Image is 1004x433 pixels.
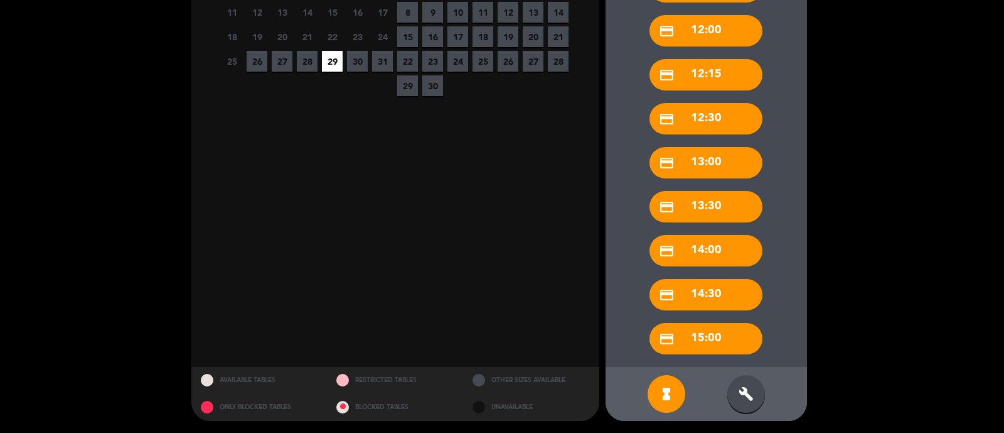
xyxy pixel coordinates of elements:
[327,394,463,421] div: BLOCKED TABLES
[523,51,543,72] span: 27
[473,51,493,72] span: 25
[222,51,242,72] span: 25
[422,26,443,47] span: 16
[548,51,569,72] span: 28
[247,51,267,72] span: 26
[372,51,393,72] span: 31
[397,2,418,23] span: 8
[347,2,368,23] span: 16
[649,147,762,178] div: 13:00
[191,367,328,394] div: AVAILABLE TABLES
[659,331,675,347] i: credit_card
[649,235,762,266] div: 14:00
[272,26,292,47] span: 20
[739,386,754,402] i: build
[659,386,674,402] i: hourglass_full
[222,2,242,23] span: 11
[422,2,443,23] span: 9
[498,2,518,23] span: 12
[473,26,493,47] span: 18
[397,26,418,47] span: 15
[347,26,368,47] span: 23
[247,2,267,23] span: 12
[659,111,675,127] i: credit_card
[191,394,328,421] div: ONLY BLOCKED TABLES
[649,15,762,47] div: 12:00
[659,243,675,259] i: credit_card
[523,2,543,23] span: 13
[272,2,292,23] span: 13
[649,103,762,134] div: 12:30
[463,394,599,421] div: UNAVAILABLE
[659,155,675,171] i: credit_card
[473,2,493,23] span: 11
[447,26,468,47] span: 17
[523,26,543,47] span: 20
[498,26,518,47] span: 19
[463,367,599,394] div: OTHER SIZES AVAILABLE
[659,287,675,303] i: credit_card
[422,75,443,96] span: 30
[447,51,468,72] span: 24
[297,26,318,47] span: 21
[322,26,343,47] span: 22
[659,67,675,83] i: credit_card
[498,51,518,72] span: 26
[372,26,393,47] span: 24
[397,75,418,96] span: 29
[222,26,242,47] span: 18
[649,191,762,222] div: 13:30
[297,51,318,72] span: 28
[548,26,569,47] span: 21
[659,23,675,39] i: credit_card
[322,2,343,23] span: 15
[422,51,443,72] span: 23
[447,2,468,23] span: 10
[659,199,675,215] i: credit_card
[649,59,762,90] div: 12:15
[372,2,393,23] span: 17
[548,2,569,23] span: 14
[397,51,418,72] span: 22
[322,51,343,72] span: 29
[297,2,318,23] span: 14
[347,51,368,72] span: 30
[649,323,762,354] div: 15:00
[272,51,292,72] span: 27
[327,367,463,394] div: RESTRICTED TABLES
[649,279,762,310] div: 14:30
[247,26,267,47] span: 19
